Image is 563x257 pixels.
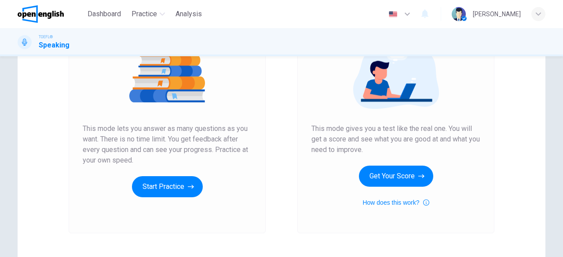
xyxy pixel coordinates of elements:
span: Practice [132,9,157,19]
button: Dashboard [84,6,124,22]
button: Analysis [172,6,205,22]
span: TOEFL® [39,34,53,40]
span: Analysis [175,9,202,19]
button: Start Practice [132,176,203,197]
a: OpenEnglish logo [18,5,84,23]
span: Dashboard [88,9,121,19]
h1: Speaking [39,40,69,51]
img: en [388,11,398,18]
span: This mode lets you answer as many questions as you want. There is no time limit. You get feedback... [83,123,252,166]
button: Get Your Score [359,166,433,187]
button: Practice [128,6,168,22]
div: [PERSON_NAME] [473,9,521,19]
button: How does this work? [362,197,429,208]
span: This mode gives you a test like the real one. You will get a score and see what you are good at a... [311,123,480,155]
img: Profile picture [452,7,466,21]
img: OpenEnglish logo [18,5,64,23]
